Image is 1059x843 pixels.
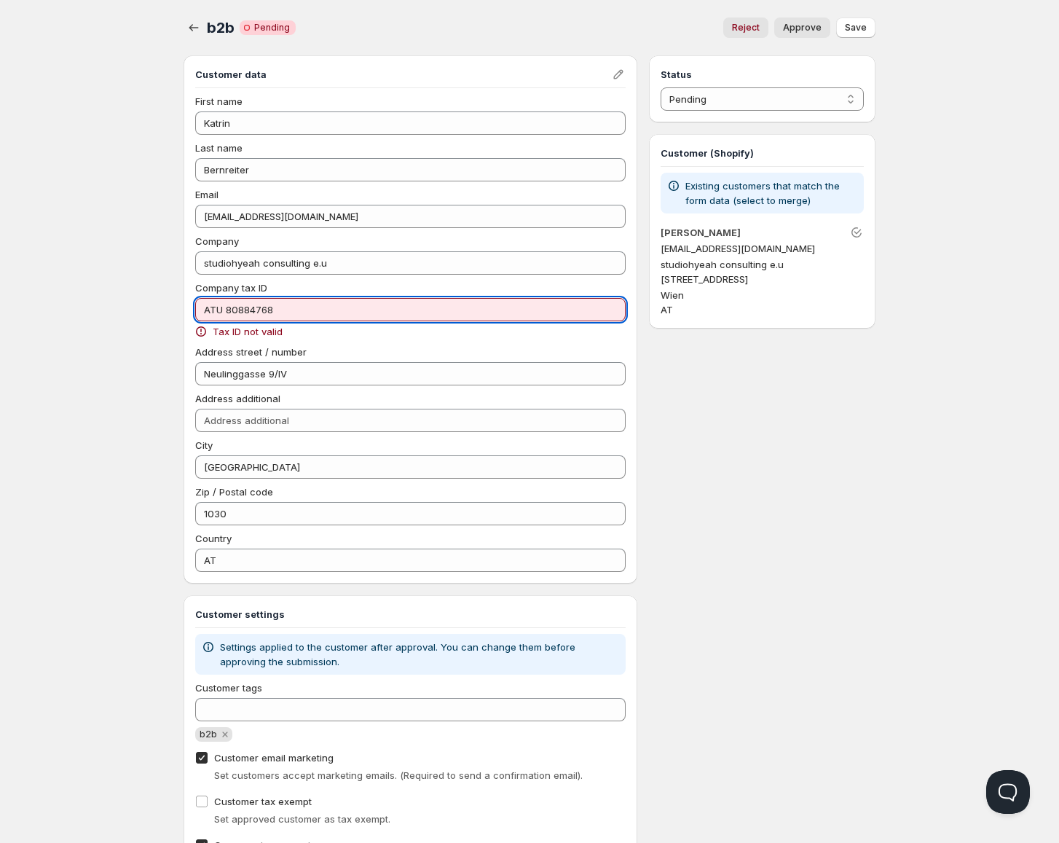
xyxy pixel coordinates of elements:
span: Customer tax exempt [214,796,312,807]
input: Company [195,251,626,275]
input: First name [195,111,626,135]
span: Customer tags [195,682,262,694]
p: Settings applied to the customer after approval. You can change them before approving the submiss... [220,640,620,669]
a: [PERSON_NAME] [661,227,741,238]
input: Address additional [195,409,626,432]
button: Save [836,17,875,38]
span: Approve [783,22,822,34]
p: Existing customers that match the form data (select to merge) [685,179,858,208]
iframe: Help Scout Beacon - Open [986,770,1030,814]
input: Zip / Postal code [195,502,626,525]
p: [EMAIL_ADDRESS][DOMAIN_NAME] [661,241,864,256]
span: Country [195,533,232,544]
button: Approve [774,17,830,38]
span: Set approved customer as tax exempt. [214,813,390,825]
span: Company tax ID [195,282,267,294]
span: First name [195,95,243,107]
span: Customer email marketing [214,752,334,764]
span: b2b [207,19,234,36]
span: Email [195,189,219,200]
span: Zip / Postal code [195,486,273,498]
span: Address street / number [195,346,307,358]
input: Country [195,549,626,572]
h3: Customer (Shopify) [661,146,864,160]
h3: Status [661,67,864,82]
span: Last name [195,142,243,154]
span: Set customers accept marketing emails. (Required to send a confirmation email). [214,769,583,781]
input: Company tax ID [195,298,626,321]
button: Unlink [846,222,867,243]
span: Company [195,235,239,247]
h3: Customer data [195,67,611,82]
h3: Customer settings [195,607,626,622]
input: City [195,455,626,479]
span: Tax ID not valid [213,324,283,339]
input: Address street / number [195,362,626,385]
span: Reject [732,22,760,34]
span: studiohyeah consulting e.u [STREET_ADDRESS] [661,259,784,285]
button: Reject [723,17,768,38]
span: Wien AT [661,289,684,315]
button: Edit [608,64,629,85]
input: Last name [195,158,626,181]
span: Address additional [195,393,280,404]
button: Remove b2b [219,728,232,741]
span: b2b [200,729,217,740]
span: City [195,439,213,451]
span: Pending [254,22,290,34]
input: Email [195,205,626,228]
span: Save [845,22,867,34]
